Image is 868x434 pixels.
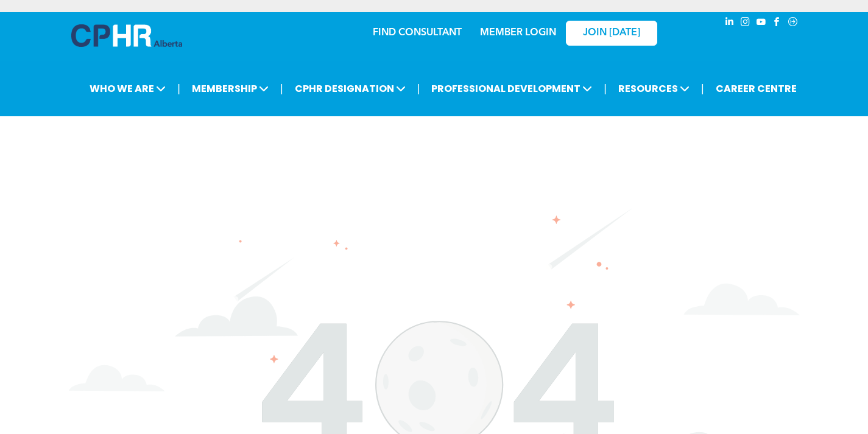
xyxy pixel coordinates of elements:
[280,76,283,101] li: |
[755,15,768,32] a: youtube
[428,77,596,100] span: PROFESSIONAL DEVELOPMENT
[177,76,180,101] li: |
[739,15,752,32] a: instagram
[604,76,607,101] li: |
[786,15,800,32] a: Social network
[615,77,693,100] span: RESOURCES
[86,77,169,100] span: WHO WE ARE
[566,21,657,46] a: JOIN [DATE]
[291,77,409,100] span: CPHR DESIGNATION
[417,76,420,101] li: |
[71,24,182,47] img: A blue and white logo for cp alberta
[712,77,800,100] a: CAREER CENTRE
[373,28,462,38] a: FIND CONSULTANT
[701,76,704,101] li: |
[771,15,784,32] a: facebook
[583,27,640,39] span: JOIN [DATE]
[188,77,272,100] span: MEMBERSHIP
[480,28,556,38] a: MEMBER LOGIN
[723,15,736,32] a: linkedin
